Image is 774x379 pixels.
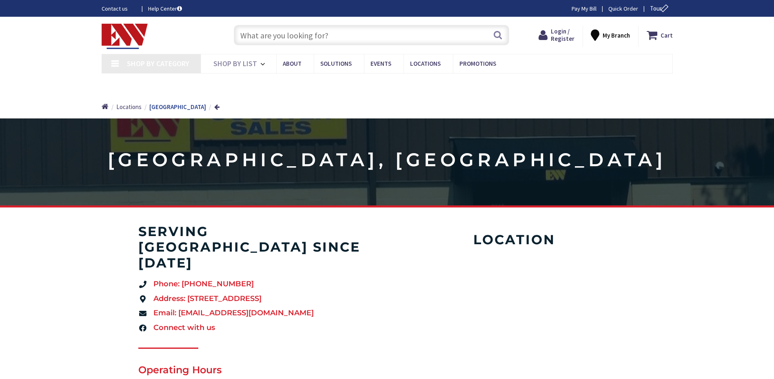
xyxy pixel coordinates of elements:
span: Login / Register [551,27,574,42]
a: Locations [116,103,142,111]
span: Tour [650,4,671,12]
span: Connect with us [151,323,215,333]
strong: Cart [661,28,673,42]
span: Locations [116,103,142,111]
span: Phone: [PHONE_NUMBER] [151,279,254,290]
strong: [GEOGRAPHIC_DATA] [149,103,206,111]
a: Login / Register [539,28,574,42]
span: Locations [410,60,441,67]
h4: serving [GEOGRAPHIC_DATA] since [DATE] [138,224,379,271]
a: Email: [EMAIL_ADDRESS][DOMAIN_NAME] [138,308,379,319]
span: Email: [EMAIL_ADDRESS][DOMAIN_NAME] [151,308,314,319]
span: Address: [STREET_ADDRESS] [151,294,262,304]
a: Phone: [PHONE_NUMBER] [138,279,379,290]
span: About [283,60,302,67]
a: Connect with us [138,323,379,333]
span: Events [370,60,391,67]
a: Contact us [102,4,135,13]
span: Solutions [320,60,352,67]
span: Shop By List [213,59,257,68]
span: Shop By Category [127,59,189,68]
a: Address: [STREET_ADDRESS] [138,294,379,304]
h2: Operating Hours [138,363,379,377]
a: Quick Order [608,4,638,13]
div: My Branch [591,28,630,42]
h4: Location [403,232,626,247]
span: Promotions [459,60,496,67]
a: Cart [647,28,673,42]
a: Help Center [148,4,182,13]
a: Pay My Bill [572,4,597,13]
strong: My Branch [603,31,630,39]
img: Electrical Wholesalers, Inc. [102,24,148,49]
input: What are you looking for? [234,25,509,45]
